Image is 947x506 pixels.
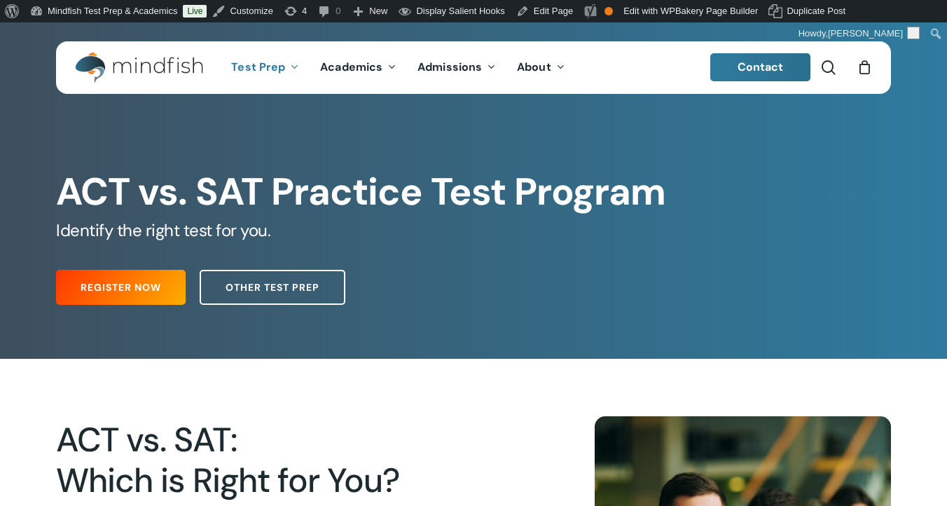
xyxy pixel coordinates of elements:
span: [PERSON_NAME] [828,28,903,39]
a: Contact [710,53,811,81]
a: Register Now [56,270,186,305]
span: Contact [738,60,784,74]
nav: Main Menu [221,41,575,94]
span: Other Test Prep [226,280,319,294]
h5: Identify the right test for you. [56,219,891,242]
span: Register Now [81,280,161,294]
a: Live [183,5,207,18]
header: Main Menu [56,41,891,94]
a: Howdy, [794,22,925,45]
a: Other Test Prep [200,270,345,305]
a: Admissions [407,62,506,74]
span: About [517,60,551,74]
h1: ACT vs. SAT Practice Test Program [56,170,891,214]
span: Academics [320,60,382,74]
a: Test Prep [221,62,310,74]
a: Cart [857,60,872,75]
div: OK [604,7,613,15]
h2: ACT vs. SAT: Which is Right for You? [56,420,499,501]
span: Test Prep [231,60,285,74]
span: Admissions [417,60,482,74]
a: About [506,62,576,74]
a: Academics [310,62,407,74]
